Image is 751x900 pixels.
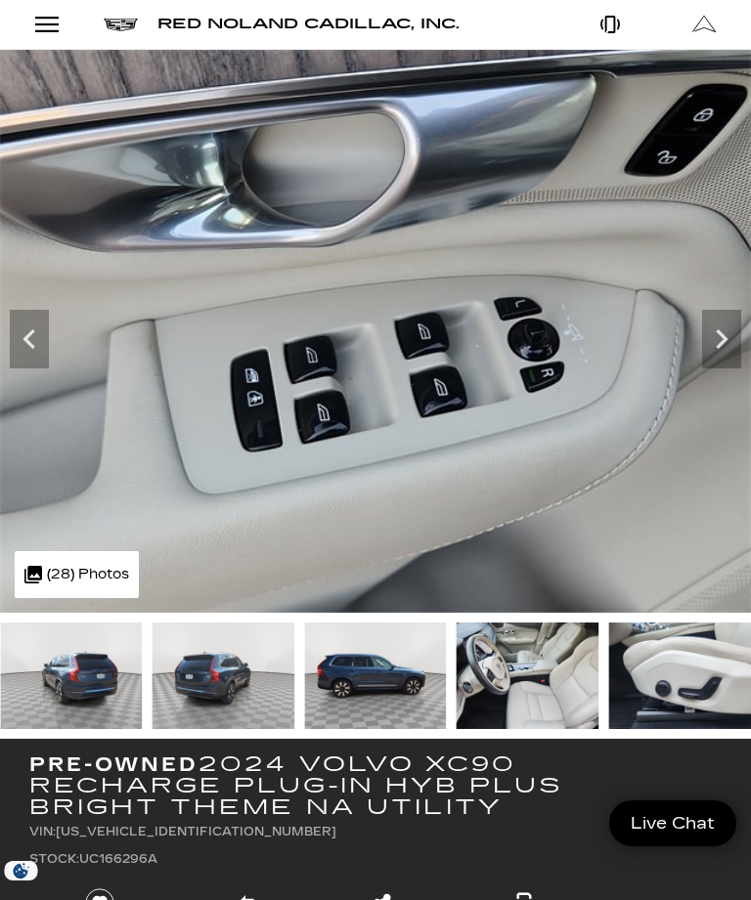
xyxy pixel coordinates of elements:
span: Live Chat [621,812,725,835]
span: VIN: [29,825,56,838]
img: Used 2024 Blue Volvo Plus Bright Theme image 9 [304,622,447,729]
span: [US_VEHICLE_IDENTIFICATION_NUMBER] [56,825,336,838]
div: (28) Photos [15,551,139,598]
img: Used 2024 Blue Volvo Plus Bright Theme image 10 [457,622,599,729]
strong: Pre-Owned [29,752,199,776]
span: Stock: [29,852,79,866]
img: Cadillac logo [104,19,138,31]
h1: 2024 Volvo XC90 Recharge Plug-In Hyb Plus Bright Theme NA Utility [29,753,586,818]
div: Previous [10,310,49,368]
span: Red Noland Cadillac, Inc. [157,16,460,32]
a: Live Chat [609,800,736,846]
img: Used 2024 Blue Volvo Plus Bright Theme image 8 [153,622,295,729]
a: Cadillac logo [104,18,138,31]
span: UC166296A [79,852,157,866]
img: Used 2024 Blue Volvo Plus Bright Theme image 11 [608,622,751,729]
a: Red Noland Cadillac, Inc. [157,18,460,31]
div: Next [702,310,741,368]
